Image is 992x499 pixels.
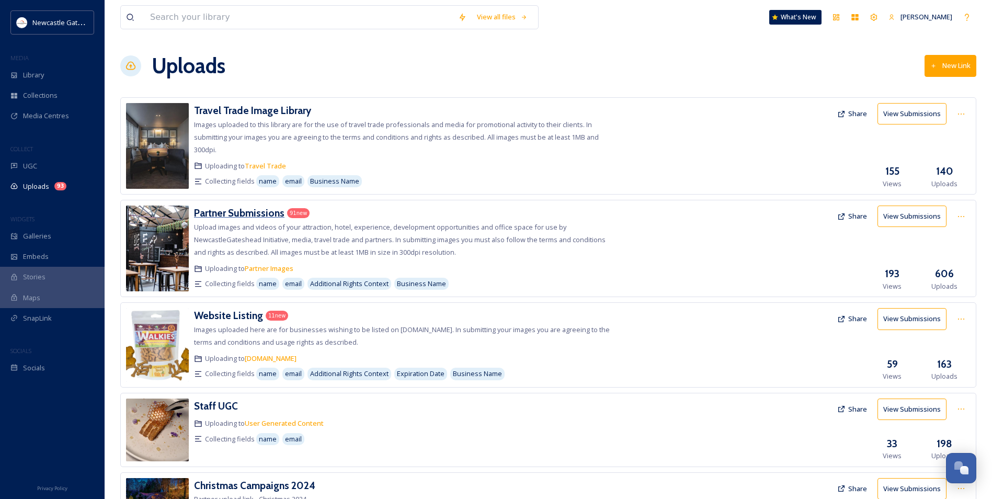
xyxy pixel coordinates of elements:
span: SOCIALS [10,347,31,355]
span: UGC [23,161,37,171]
button: New Link [925,55,976,76]
span: Collections [23,90,58,100]
span: [PERSON_NAME] [900,12,952,21]
button: View Submissions [877,308,947,330]
a: Partner Images [245,264,293,273]
a: View all files [472,7,533,27]
button: Share [832,104,872,124]
h3: 140 [936,164,953,179]
span: Additional Rights Context [310,369,389,379]
div: 91 new [287,208,310,218]
div: 11 new [266,311,288,321]
img: 7a302370-3019-445f-b192-2a2de99b28dd.jpg [126,206,189,291]
div: What's New [769,10,822,25]
h3: Staff UGC [194,400,238,412]
span: SnapLink [23,313,52,323]
span: COLLECT [10,145,33,153]
button: Open Chat [946,453,976,483]
h3: Travel Trade Image Library [194,104,311,117]
button: View Submissions [877,206,947,227]
span: Uploads [931,179,957,189]
button: View Submissions [877,103,947,124]
span: Collecting fields [205,434,255,444]
span: Uploading to [205,264,293,274]
span: Images uploaded here are for businesses wishing to be listed on [DOMAIN_NAME]. In submitting your... [194,325,610,347]
h3: 198 [937,436,952,451]
span: Views [883,451,902,461]
button: Share [832,206,872,226]
h3: 155 [885,164,899,179]
span: Stories [23,272,45,282]
a: Uploads [152,50,225,82]
span: Views [883,371,902,381]
img: DqD9wEUd_400x400.jpg [17,17,27,28]
span: email [285,434,302,444]
span: Uploading to [205,161,286,171]
span: name [259,279,277,289]
span: name [259,369,277,379]
span: MEDIA [10,54,29,62]
span: Business Name [397,279,446,289]
span: WIDGETS [10,215,35,223]
a: View Submissions [877,308,952,330]
span: Media Centres [23,111,69,121]
a: View Submissions [877,399,952,420]
div: 93 [54,182,66,190]
span: Galleries [23,231,51,241]
button: Share [832,479,872,499]
span: Embeds [23,252,49,262]
h3: 606 [935,266,954,281]
span: email [285,176,302,186]
a: View Submissions [877,103,952,124]
input: Search your library [145,6,453,29]
span: Uploads [23,182,49,191]
h3: Website Listing [194,309,263,322]
span: Images uploaded to this library are for the use of travel trade professionals and media for promo... [194,120,599,154]
span: Collecting fields [205,279,255,289]
span: Views [883,179,902,189]
span: name [259,176,277,186]
span: Uploads [931,451,957,461]
span: Maps [23,293,40,303]
span: Uploading to [205,418,324,428]
button: Share [832,399,872,419]
img: b22f17f1-5353-4054-86da-1f5c4e6e7183.jpg [126,103,189,189]
h3: Christmas Campaigns 2024 [194,479,315,492]
button: Share [832,309,872,329]
a: Privacy Policy [37,481,67,494]
img: 6a654ab9-087e-4b9d-b1ee-da16b2674b77.jpg [126,399,189,461]
span: Views [883,281,902,291]
span: [DOMAIN_NAME] [245,354,297,363]
span: Collecting fields [205,369,255,379]
span: Business Name [310,176,359,186]
span: Business Name [453,369,502,379]
button: View Submissions [877,399,947,420]
a: [PERSON_NAME] [883,7,957,27]
span: Collecting fields [205,176,255,186]
a: Partner Submissions [194,206,284,221]
span: name [259,434,277,444]
span: email [285,369,302,379]
h3: Partner Submissions [194,207,284,219]
span: Uploading to [205,354,297,364]
a: User Generated Content [245,418,324,428]
h3: 193 [885,266,899,281]
span: email [285,279,302,289]
a: View Submissions [877,206,952,227]
a: Travel Trade [245,161,286,171]
span: Upload images and videos of your attraction, hotel, experience, development opportunities and off... [194,222,606,257]
a: Staff UGC [194,399,238,414]
a: Website Listing [194,308,263,323]
h3: 33 [887,436,897,451]
span: Expiration Date [397,369,444,379]
span: Uploads [931,371,957,381]
span: Newcastle Gateshead Initiative [32,17,129,27]
span: Socials [23,363,45,373]
span: Privacy Policy [37,485,67,492]
a: Christmas Campaigns 2024 [194,478,315,493]
h3: 163 [937,357,952,372]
